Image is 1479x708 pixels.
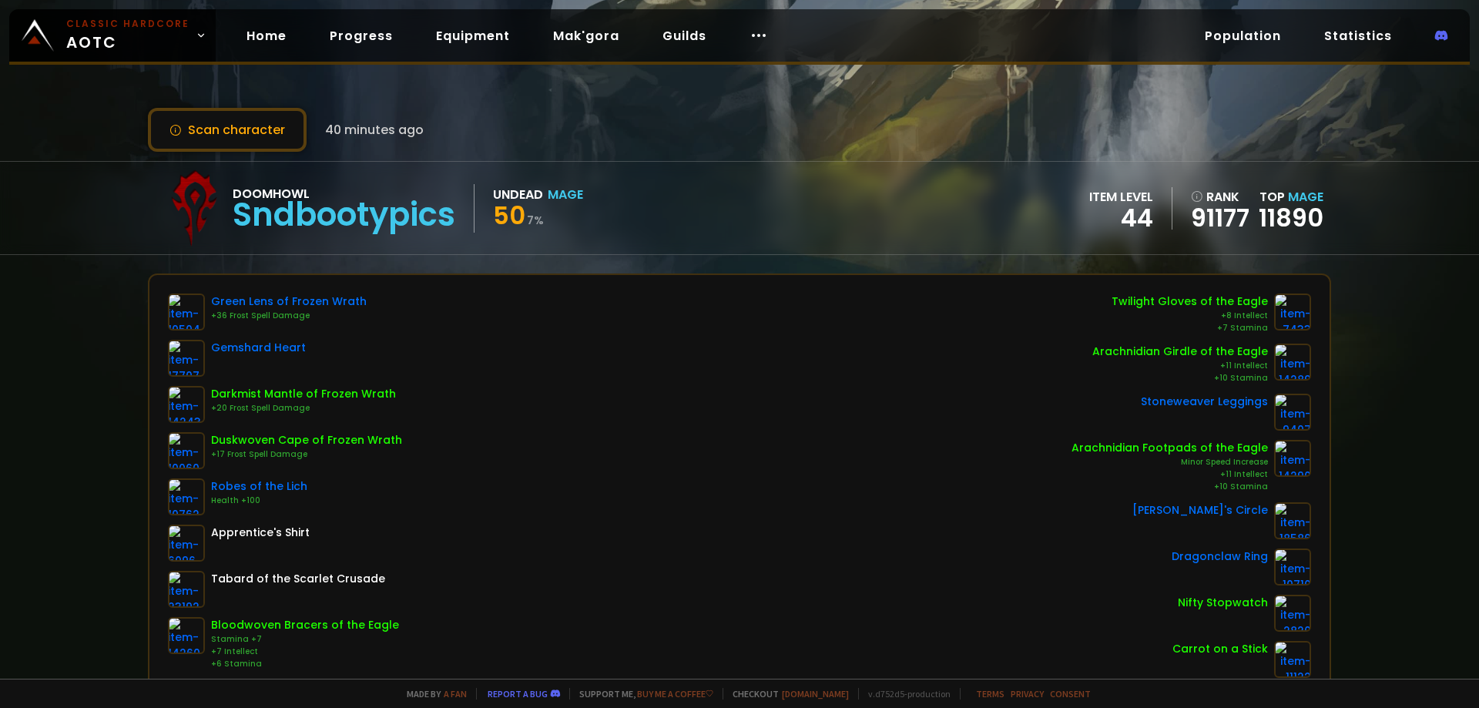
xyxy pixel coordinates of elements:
img: item-14260 [168,617,205,654]
div: +8 Intellect [1112,310,1268,322]
div: Mage [548,185,583,204]
div: +17 Frost Spell Damage [211,448,402,461]
div: 44 [1089,206,1153,230]
img: item-10762 [168,478,205,515]
div: Green Lens of Frozen Wrath [211,294,367,310]
div: +10 Stamina [1092,372,1268,384]
img: item-10060 [168,432,205,469]
a: Terms [976,688,1004,700]
a: Mak'gora [541,20,632,52]
div: +7 Stamina [1112,322,1268,334]
img: item-14243 [168,386,205,423]
img: item-17707 [168,340,205,377]
a: 91177 [1191,206,1249,230]
div: Stoneweaver Leggings [1141,394,1268,410]
span: Support me, [569,688,713,700]
div: Nifty Stopwatch [1178,595,1268,611]
small: Classic Hardcore [66,17,189,31]
div: Twilight Gloves of the Eagle [1112,294,1268,310]
a: Progress [317,20,405,52]
span: AOTC [66,17,189,54]
small: 7 % [527,213,544,228]
div: Bloodwoven Bracers of the Eagle [211,617,399,633]
img: item-23192 [168,571,205,608]
a: Buy me a coffee [637,688,713,700]
div: Dragonclaw Ring [1172,549,1268,565]
img: item-10710 [1274,549,1311,586]
div: +11 Intellect [1092,360,1268,372]
a: Report a bug [488,688,548,700]
div: +20 Frost Spell Damage [211,402,396,414]
img: item-7433 [1274,294,1311,331]
div: Arachnidian Girdle of the Eagle [1092,344,1268,360]
div: Top [1259,187,1323,206]
a: Consent [1050,688,1091,700]
div: Gemshard Heart [211,340,306,356]
a: Statistics [1312,20,1404,52]
div: Robes of the Lich [211,478,307,495]
a: Guilds [650,20,719,52]
div: Arachnidian Footpads of the Eagle [1072,440,1268,456]
img: item-14289 [1274,344,1311,381]
div: Apprentice's Shirt [211,525,310,541]
div: +11 Intellect [1072,468,1268,481]
img: item-6096 [168,525,205,562]
div: Undead [493,185,543,204]
div: Darkmist Mantle of Frozen Wrath [211,386,396,402]
div: +7 Intellect [211,646,399,658]
img: item-9407 [1274,394,1311,431]
span: v. d752d5 - production [858,688,951,700]
span: Mage [1288,188,1323,206]
a: a fan [444,688,467,700]
a: Equipment [424,20,522,52]
div: Duskwoven Cape of Frozen Wrath [211,432,402,448]
span: 40 minutes ago [325,120,424,139]
div: Doomhowl [233,184,455,203]
a: [DOMAIN_NAME] [782,688,849,700]
div: Stamina +7 [211,633,399,646]
a: 11890 [1259,200,1323,235]
div: Health +100 [211,495,307,507]
button: Scan character [148,108,307,152]
span: Made by [397,688,467,700]
img: item-2820 [1274,595,1311,632]
div: Tabard of the Scarlet Crusade [211,571,385,587]
a: Privacy [1011,688,1044,700]
div: item level [1089,187,1153,206]
span: Checkout [723,688,849,700]
div: [PERSON_NAME]'s Circle [1132,502,1268,518]
div: Minor Speed Increase [1072,456,1268,468]
a: Population [1192,20,1293,52]
div: rank [1191,187,1249,206]
a: Classic HardcoreAOTC [9,9,216,62]
div: Sndbootypics [233,203,455,226]
div: +6 Stamina [211,658,399,670]
a: Home [234,20,299,52]
div: Carrot on a Stick [1172,641,1268,657]
div: +36 Frost Spell Damage [211,310,367,322]
img: item-18586 [1274,502,1311,539]
img: item-14290 [1274,440,1311,477]
img: item-11122 [1274,641,1311,678]
img: item-10504 [168,294,205,331]
div: +10 Stamina [1072,481,1268,493]
span: 50 [493,198,525,233]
